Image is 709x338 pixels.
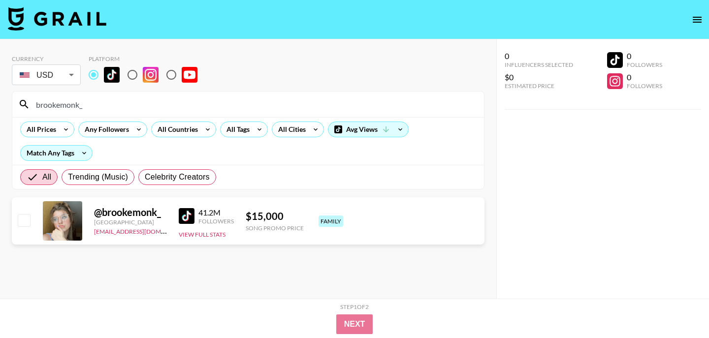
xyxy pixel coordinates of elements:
div: 41.2M [198,208,234,217]
div: $0 [505,72,573,82]
div: Song Promo Price [246,224,304,232]
div: Influencers Selected [505,61,573,68]
img: Instagram [143,67,159,83]
span: Celebrity Creators [145,171,210,183]
span: All [42,171,51,183]
span: Trending (Music) [68,171,128,183]
button: View Full Stats [179,231,226,238]
a: [EMAIL_ADDRESS][DOMAIN_NAME] [94,226,193,235]
div: All Tags [221,122,252,137]
div: Platform [89,55,205,62]
button: open drawer [687,10,707,30]
img: YouTube [182,67,197,83]
input: Search by User Name [30,96,478,112]
div: 0 [627,51,662,61]
div: family [319,215,343,227]
div: Followers [627,61,662,68]
iframe: Drift Widget Chat Controller [660,289,697,326]
div: @ brookemonk_ [94,206,167,218]
div: Followers [627,82,662,90]
div: Estimated Price [505,82,573,90]
div: USD [14,66,79,84]
button: Next [336,314,373,334]
div: Any Followers [79,122,131,137]
div: Currency [12,55,81,62]
div: Step 1 of 2 [340,303,369,310]
div: [GEOGRAPHIC_DATA] [94,218,167,226]
div: Followers [198,217,234,225]
div: All Countries [152,122,200,137]
img: Grail Talent [8,7,106,31]
img: TikTok [179,208,194,224]
div: All Prices [21,122,58,137]
div: $ 15,000 [246,210,304,222]
div: Avg Views [328,122,408,137]
div: All Cities [272,122,308,137]
img: TikTok [104,67,120,83]
div: 0 [627,72,662,82]
div: Match Any Tags [21,146,92,160]
div: 0 [505,51,573,61]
